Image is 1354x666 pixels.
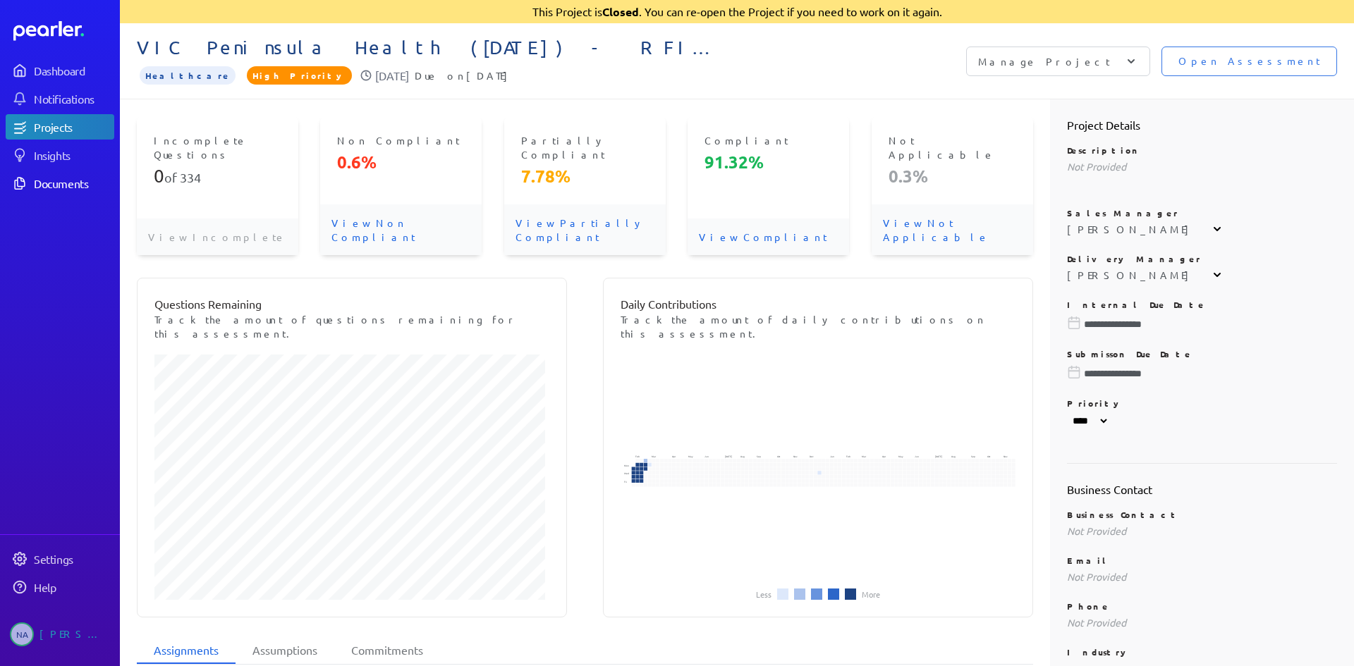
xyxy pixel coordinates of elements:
[1067,253,1338,264] p: Delivery Manager
[6,142,114,168] a: Insights
[688,218,849,255] p: View Compliant
[247,66,352,85] span: Priority
[889,165,1016,187] p: 0.3%
[154,312,549,340] p: Track the amount of questions remaining for this assessment.
[34,580,113,594] div: Help
[829,455,834,458] text: Jan
[1161,47,1337,76] button: Open Assessment
[6,574,114,600] a: Help
[635,455,640,458] text: Feb
[1067,144,1338,156] p: Description
[846,455,850,458] text: Feb
[898,455,903,458] text: May
[602,4,639,19] strong: Closed
[1178,54,1320,69] span: Open Assessment
[1067,555,1338,566] p: Email
[810,455,814,458] text: Dec
[934,455,941,458] text: [DATE]
[1067,317,1338,331] input: Please choose a due date
[724,455,731,458] text: [DATE]
[757,455,761,458] text: Sep
[1067,366,1338,381] input: Please choose a due date
[1067,222,1196,236] div: [PERSON_NAME]
[137,37,737,59] span: VIC Peninsula Health ([DATE]) - RFI for electronic patient flow management solution
[889,133,1016,161] p: Not Applicable
[375,67,409,84] p: [DATE]
[1067,207,1338,218] p: Sales Manager
[1067,616,1126,629] span: Not Provided
[504,204,666,255] p: View Partially Compliant
[688,455,693,458] text: May
[793,455,798,458] text: Nov
[521,165,649,187] p: 7.78%
[154,133,281,161] p: Incomplete Questions
[137,218,298,255] p: View Incomplete
[6,58,114,83] a: Dashboard
[1067,299,1338,310] p: Internal Due Date
[34,120,113,134] div: Projects
[872,204,1033,255] p: View Not Applicable
[1004,455,1008,458] text: Nov
[672,455,676,458] text: Apr
[13,21,114,41] a: Dashboard
[10,622,34,646] span: Nour Almuwaswas
[1067,509,1338,520] p: Business Contact
[6,114,114,140] a: Projects
[6,546,114,572] a: Settings
[705,455,709,458] text: Jun
[6,617,114,652] a: NA[PERSON_NAME]
[740,455,745,458] text: Aug
[621,295,1015,312] p: Daily Contributions
[621,312,1015,340] p: Track the amount of daily contributions on this assessment.
[39,622,110,646] div: [PERSON_NAME]
[137,637,236,664] li: Assignments
[140,66,236,85] span: Industry Vertical
[337,133,465,147] p: Non Compliant
[154,165,164,187] span: 0
[1067,397,1338,409] p: Priority
[624,472,629,475] text: Wed
[334,637,440,664] li: Commitments
[705,151,832,173] p: 91.32%
[862,590,880,598] li: More
[34,176,113,190] div: Documents
[337,151,465,173] p: 0.6%
[624,481,627,483] text: Fri
[652,455,657,458] text: Mar
[705,133,832,147] p: Compliant
[624,464,629,467] text: Mon
[1067,481,1338,498] h2: Business Contact
[777,455,781,458] text: Oct
[6,86,114,111] a: Notifications
[154,295,549,312] p: Questions Remaining
[1067,116,1338,133] h2: Project Details
[34,552,113,566] div: Settings
[978,54,1110,68] p: Manage Project
[415,67,515,84] span: Due on [DATE]
[987,455,991,458] text: Oct
[1067,160,1126,173] span: Not Provided
[236,637,334,664] li: Assumptions
[1067,570,1126,583] span: Not Provided
[1067,348,1338,359] p: Submisson Due Date
[1067,524,1126,537] span: Not Provided
[1067,268,1196,282] div: [PERSON_NAME]
[882,455,886,458] text: Apr
[180,170,201,185] span: 334
[862,455,867,458] text: Mar
[756,590,771,598] li: Less
[1067,646,1338,658] p: Industry
[6,171,114,196] a: Documents
[521,133,649,161] p: Partially Compliant
[1067,600,1338,612] p: Phone
[154,165,281,187] p: of
[915,455,919,458] text: Jun
[951,455,955,458] text: Aug
[34,148,113,162] div: Insights
[34,92,113,106] div: Notifications
[320,204,482,255] p: View Non Compliant
[34,63,113,78] div: Dashboard
[971,455,975,458] text: Sep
